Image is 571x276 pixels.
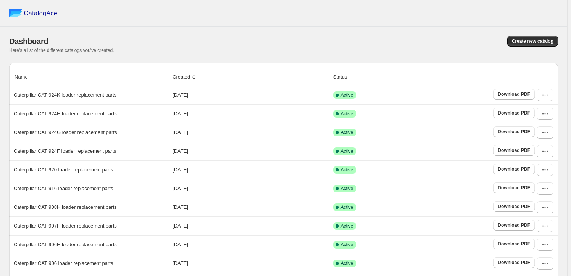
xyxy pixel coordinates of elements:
[14,147,116,155] p: Caterpillar CAT 924F loader replacement parts
[498,129,530,135] span: Download PDF
[14,260,113,267] p: Caterpillar CAT 906 loader replacement parts
[341,204,353,210] span: Active
[498,185,530,191] span: Download PDF
[341,111,353,117] span: Active
[9,9,22,17] img: catalog ace
[498,222,530,228] span: Download PDF
[493,126,535,137] a: Download PDF
[341,260,353,266] span: Active
[498,203,530,210] span: Download PDF
[14,91,116,99] p: Caterpillar CAT 924K loader replacement parts
[341,92,353,98] span: Active
[170,179,331,198] td: [DATE]
[493,182,535,193] a: Download PDF
[9,37,48,45] span: Dashboard
[14,203,117,211] p: Caterpillar CAT 908H loader replacement parts
[341,167,353,173] span: Active
[170,198,331,216] td: [DATE]
[170,235,331,254] td: [DATE]
[170,86,331,104] td: [DATE]
[512,38,553,44] span: Create new catalog
[170,216,331,235] td: [DATE]
[24,10,58,17] span: CatalogAce
[13,70,37,84] button: Name
[493,257,535,268] a: Download PDF
[493,239,535,249] a: Download PDF
[507,36,558,47] button: Create new catalog
[498,110,530,116] span: Download PDF
[171,70,199,84] button: Created
[14,110,117,118] p: Caterpillar CAT 924H loader replacement parts
[493,201,535,212] a: Download PDF
[14,185,113,192] p: Caterpillar CAT 916 loader replacement parts
[493,89,535,100] a: Download PDF
[493,164,535,174] a: Download PDF
[341,223,353,229] span: Active
[9,48,114,53] span: Here's a list of the different catalogs you've created.
[498,91,530,97] span: Download PDF
[170,160,331,179] td: [DATE]
[332,70,356,84] button: Status
[493,108,535,118] a: Download PDF
[498,260,530,266] span: Download PDF
[14,129,117,136] p: Caterpillar CAT 924G loader replacement parts
[14,222,117,230] p: Caterpillar CAT 907H loader replacement parts
[493,220,535,231] a: Download PDF
[498,241,530,247] span: Download PDF
[498,147,530,153] span: Download PDF
[170,254,331,273] td: [DATE]
[493,145,535,156] a: Download PDF
[170,142,331,160] td: [DATE]
[14,241,117,249] p: Caterpillar CAT 906H loader replacement parts
[341,242,353,248] span: Active
[341,148,353,154] span: Active
[498,166,530,172] span: Download PDF
[170,104,331,123] td: [DATE]
[170,123,331,142] td: [DATE]
[341,129,353,136] span: Active
[341,186,353,192] span: Active
[14,166,113,174] p: Caterpillar CAT 920 loader replacement parts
